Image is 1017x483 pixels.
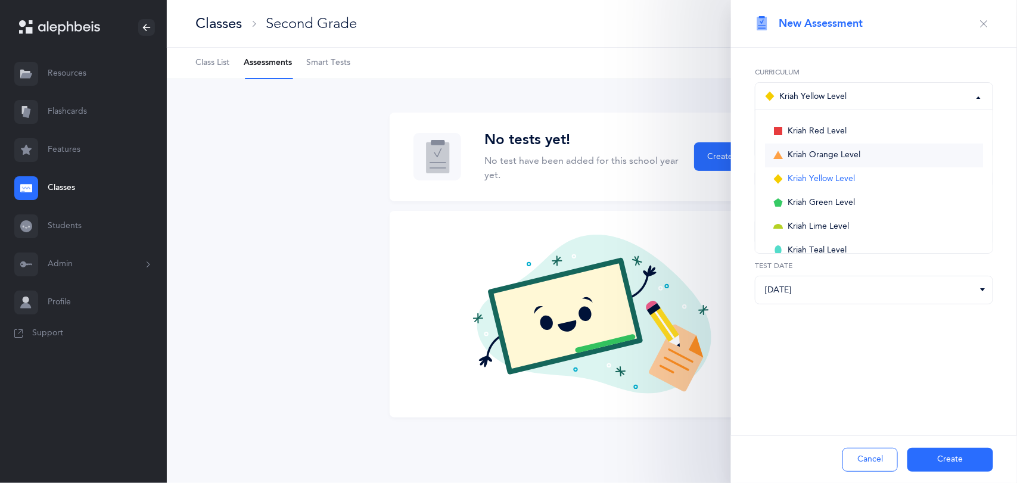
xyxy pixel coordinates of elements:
div: Classes [195,14,242,33]
button: Cancel [842,448,898,472]
span: Kriah Red Level [788,126,847,137]
span: Kriah Orange Level [788,150,860,161]
h3: No tests yet! [485,132,680,149]
span: Kriah Yellow Level [788,174,855,185]
div: Second Grade [266,14,357,33]
button: Create [907,448,993,472]
label: Curriculum [755,67,993,77]
div: Kriah Yellow Level [765,89,847,104]
span: Kriah Lime Level [788,222,849,232]
label: Test date [755,260,993,271]
button: Create a Test [694,142,770,171]
span: Support [32,328,63,339]
span: Kriah Teal Level [788,245,847,256]
button: Kriah Yellow Level [755,82,993,111]
span: Kriah Green Level [788,198,855,208]
span: New Assessment [779,16,863,31]
span: Class List [195,57,229,69]
span: Create a Test [707,151,758,163]
input: 03/04/2024 [755,276,993,304]
p: No test have been added for this school year yet. [485,154,680,182]
span: Smart Tests [306,57,350,69]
